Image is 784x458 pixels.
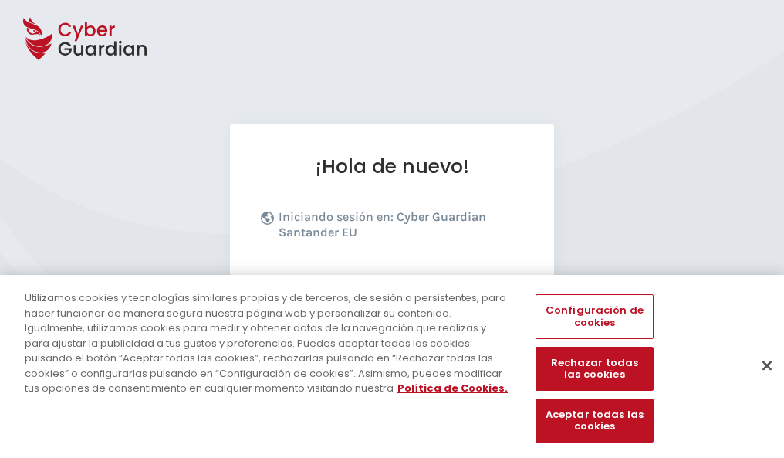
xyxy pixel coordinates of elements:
[536,347,653,391] button: Rechazar todas las cookies
[279,209,519,248] p: Iniciando sesión en:
[25,290,512,396] div: Utilizamos cookies y tecnologías similares propias y de terceros, de sesión o persistentes, para ...
[261,154,523,178] h1: ¡Hola de nuevo!
[279,209,486,239] b: Cyber Guardian Santander EU
[397,381,508,395] a: Más información sobre su privacidad, se abre en una nueva pestaña
[536,294,653,338] button: Configuración de cookies, Abre el cuadro de diálogo del centro de preferencias.
[536,399,653,443] button: Aceptar todas las cookies
[750,348,784,382] button: Cerrar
